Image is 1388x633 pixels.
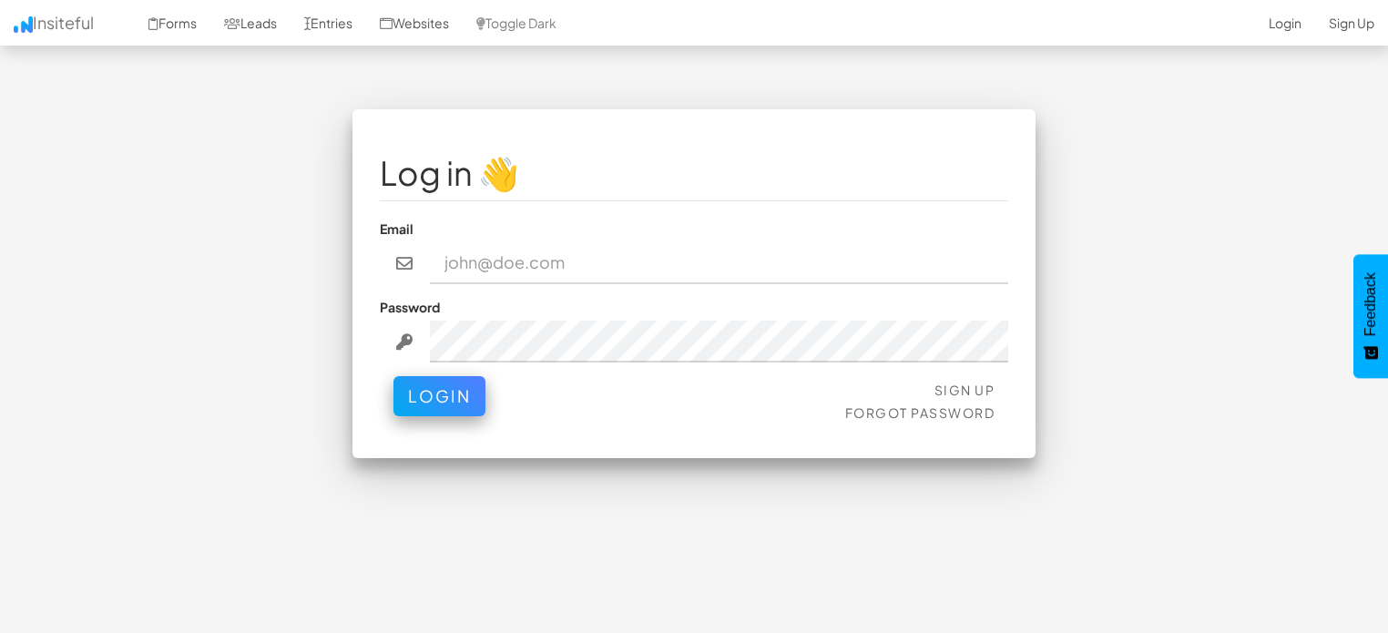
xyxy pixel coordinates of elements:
a: Sign Up [934,382,995,398]
img: icon.png [14,16,33,33]
input: john@doe.com [430,242,1009,284]
label: Email [380,220,413,238]
label: Password [380,298,440,316]
h1: Log in 👋 [380,155,1008,191]
span: Feedback [1362,272,1379,336]
button: Feedback - Show survey [1353,254,1388,378]
a: Forgot Password [845,404,995,421]
button: Login [393,376,485,416]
